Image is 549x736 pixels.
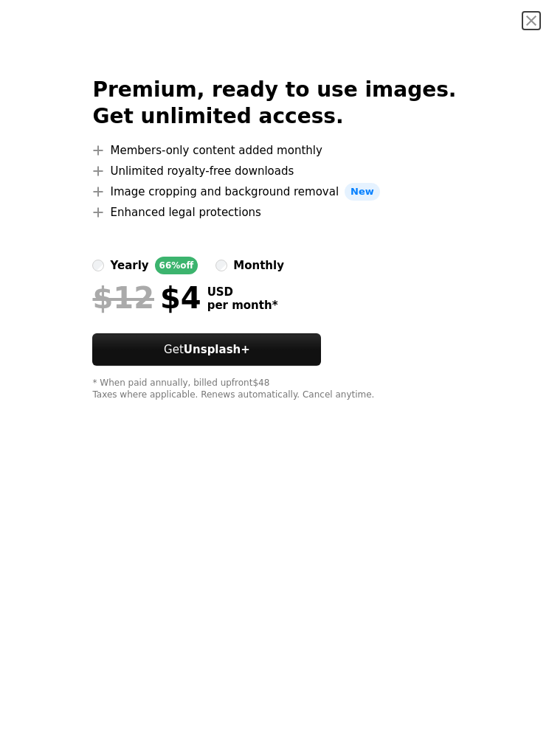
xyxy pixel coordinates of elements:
span: USD [207,285,278,299]
input: monthly [215,260,227,271]
div: * When paid annually, billed upfront $48 Taxes where applicable. Renews automatically. Cancel any... [92,378,456,401]
li: Image cropping and background removal [92,183,456,201]
div: 66% off [155,257,198,274]
li: Enhanced legal protections [92,204,456,221]
input: yearly66%off [92,260,104,271]
li: Members-only content added monthly [92,142,456,159]
div: $4 [92,280,201,316]
li: Unlimited royalty-free downloads [92,162,456,180]
button: GetUnsplash+ [92,333,321,366]
div: monthly [233,257,284,274]
span: $12 [92,280,154,316]
span: per month * [207,299,278,312]
strong: Unsplash+ [184,343,250,356]
h2: Premium, ready to use images. Get unlimited access. [92,77,456,130]
span: New [345,183,380,201]
div: yearly [110,257,148,274]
